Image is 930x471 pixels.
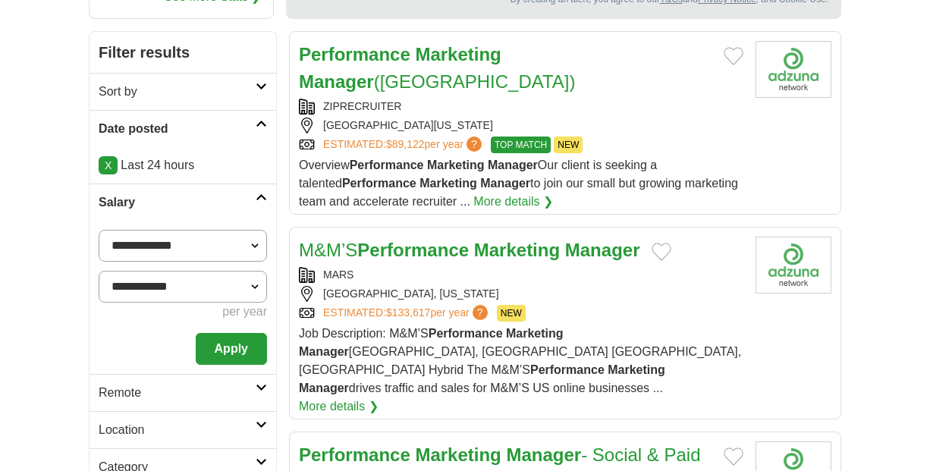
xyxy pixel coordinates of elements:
h2: Sort by [99,83,256,101]
a: Sort by [90,73,276,110]
h2: Date posted [99,120,256,138]
a: ESTIMATED:$133,617per year? [323,305,491,322]
span: Overview Our client is seeking a talented to join our small but growing marketing team and accele... [299,159,738,208]
div: [GEOGRAPHIC_DATA][US_STATE] [299,118,743,133]
strong: Manager [299,345,349,358]
strong: Performance [342,177,416,190]
strong: Marketing [506,327,564,340]
strong: Performance [299,44,410,64]
a: Location [90,411,276,448]
div: per year [99,303,267,321]
a: X [99,156,118,174]
strong: Marketing [419,177,477,190]
span: NEW [554,137,583,153]
strong: Manager [488,159,538,171]
strong: Performance [530,363,605,376]
a: ESTIMATED:$89,122per year? [323,137,485,153]
strong: Manager [506,444,581,465]
a: Performance Marketing Manager([GEOGRAPHIC_DATA]) [299,44,576,92]
a: More details ❯ [299,397,379,416]
strong: Marketing [427,159,485,171]
strong: Manager [299,71,374,92]
button: Add to favorite jobs [652,243,671,261]
a: More details ❯ [473,193,553,211]
img: Company logo [756,237,831,294]
div: ZIPRECRUITER [299,99,743,115]
button: Add to favorite jobs [724,47,743,65]
div: MARS [299,267,743,283]
span: ? [473,305,488,320]
strong: Marketing [474,240,560,260]
h2: Location [99,421,256,439]
span: $89,122 [386,138,425,150]
strong: Marketing [415,44,501,64]
button: Add to favorite jobs [724,447,743,466]
strong: Performance [429,327,503,340]
strong: Manager [565,240,640,260]
strong: Manager [299,382,349,394]
a: Date posted [90,110,276,147]
h2: Remote [99,384,256,402]
strong: Marketing [608,363,665,376]
strong: Performance [299,444,410,465]
a: M&M’SPerformance Marketing Manager [299,240,639,260]
div: [GEOGRAPHIC_DATA], [US_STATE] [299,286,743,302]
h2: Salary [99,193,256,212]
strong: Marketing [415,444,501,465]
strong: Manager [480,177,530,190]
p: Last 24 hours [99,156,267,174]
span: NEW [497,305,526,322]
strong: Performance [357,240,469,260]
button: Apply [196,333,267,365]
span: ? [467,137,482,152]
span: $133,617 [386,306,430,319]
a: Remote [90,374,276,411]
span: Job Description: M&M’S [GEOGRAPHIC_DATA], [GEOGRAPHIC_DATA] [GEOGRAPHIC_DATA], [GEOGRAPHIC_DATA] ... [299,327,741,394]
span: TOP MATCH [491,137,551,153]
h2: Filter results [90,32,276,73]
strong: Performance [350,159,424,171]
img: Company logo [756,41,831,98]
a: Salary [90,184,276,221]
